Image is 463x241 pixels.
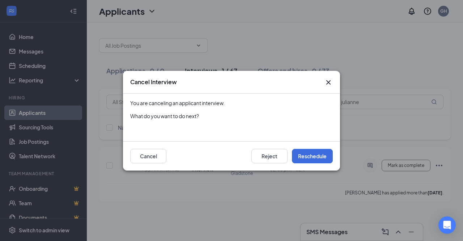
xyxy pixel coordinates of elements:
[130,149,166,163] button: Cancel
[130,99,333,107] div: You are canceling an applicant interview.
[292,149,333,163] button: Reschedule
[324,78,333,87] svg: Cross
[130,112,333,120] div: What do you want to do next?
[324,78,333,87] button: Close
[438,216,456,234] div: Open Intercom Messenger
[251,149,288,163] button: Reject
[130,78,177,86] h3: Cancel Interview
